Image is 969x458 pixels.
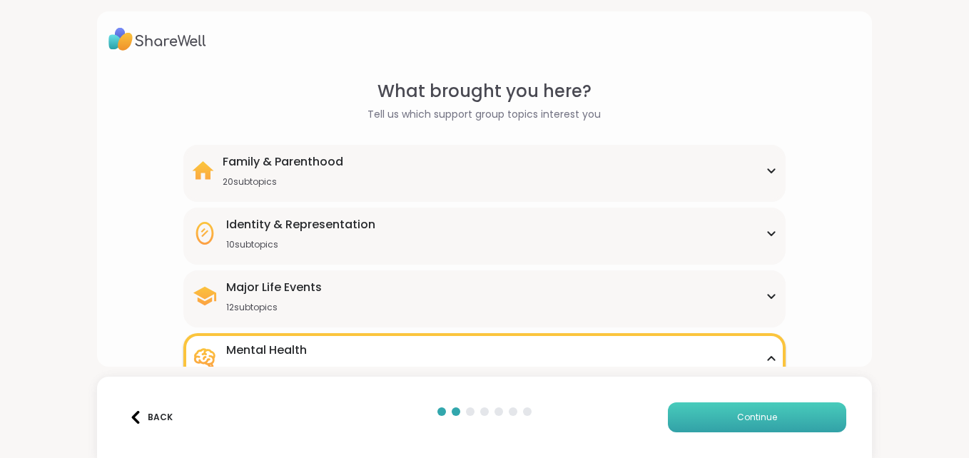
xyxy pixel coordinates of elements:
span: Continue [737,411,777,424]
div: 20 subtopics [223,176,343,188]
div: Identity & Representation [226,216,375,233]
img: ShareWell Logo [108,23,206,56]
div: 42 subtopics [226,365,307,376]
div: 10 subtopics [226,239,375,250]
div: Mental Health [226,342,307,359]
span: What brought you here? [377,78,592,104]
div: 12 subtopics [226,302,322,313]
span: Tell us which support group topics interest you [367,107,601,122]
div: Back [129,411,173,424]
button: Back [123,402,180,432]
div: Family & Parenthood [223,153,343,171]
div: Major Life Events [226,279,322,296]
button: Continue [668,402,846,432]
